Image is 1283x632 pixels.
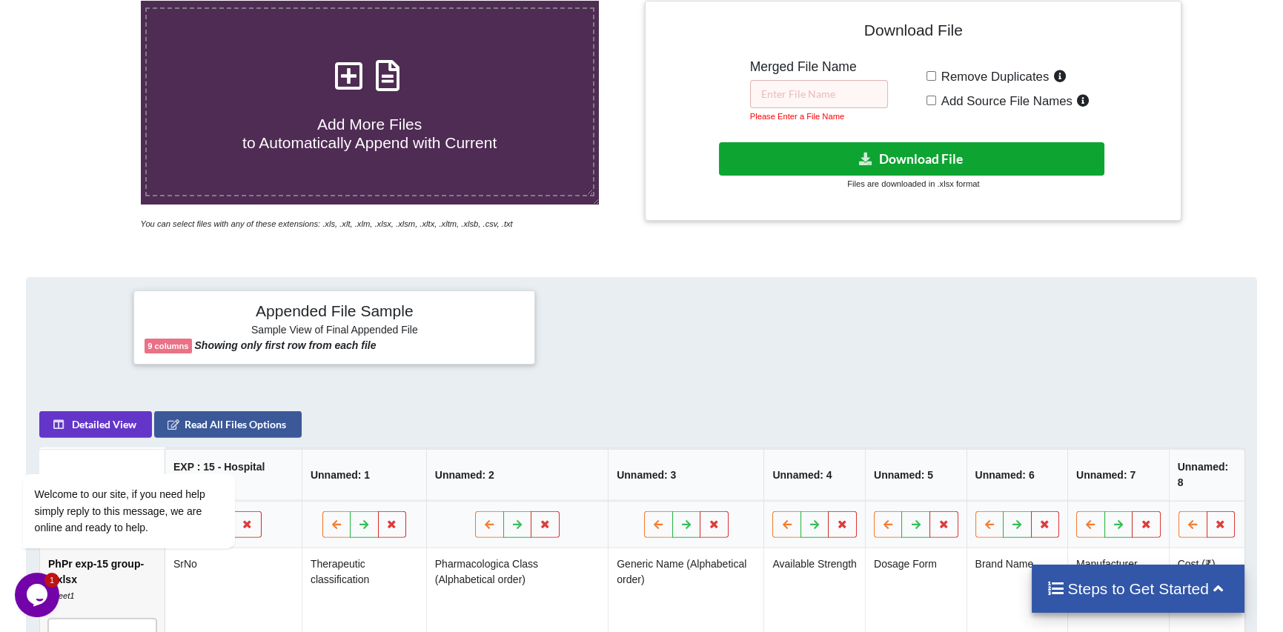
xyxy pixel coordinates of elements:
[145,302,524,322] h4: Appended File Sample
[153,411,301,438] button: Read All Files Options
[47,591,73,600] i: Sheet1
[936,94,1073,108] span: Add Source File Names
[750,59,888,75] h5: Merged File Name
[425,449,607,501] th: Unnamed: 2
[847,179,979,188] small: Files are downloaded in .xlsx format
[936,70,1050,84] span: Remove Duplicates
[15,340,282,565] iframe: chat widget
[194,339,376,351] b: Showing only first row from each file
[1047,579,1230,598] h4: Steps to Get Started
[1067,449,1168,501] th: Unnamed: 7
[15,573,62,617] iframe: chat widget
[656,12,1170,54] h4: Download File
[242,116,497,151] span: Add More Files to Automatically Append with Current
[145,324,524,339] h6: Sample View of Final Appended File
[141,219,513,228] i: You can select files with any of these extensions: .xls, .xlt, .xlm, .xlsx, .xlsm, .xltx, .xltm, ...
[750,112,844,121] small: Please Enter a File Name
[864,449,966,501] th: Unnamed: 5
[301,449,425,501] th: Unnamed: 1
[750,80,888,108] input: Enter File Name
[607,449,763,501] th: Unnamed: 3
[763,449,865,501] th: Unnamed: 4
[966,449,1067,501] th: Unnamed: 6
[719,142,1104,176] button: Download File
[1168,449,1244,501] th: Unnamed: 8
